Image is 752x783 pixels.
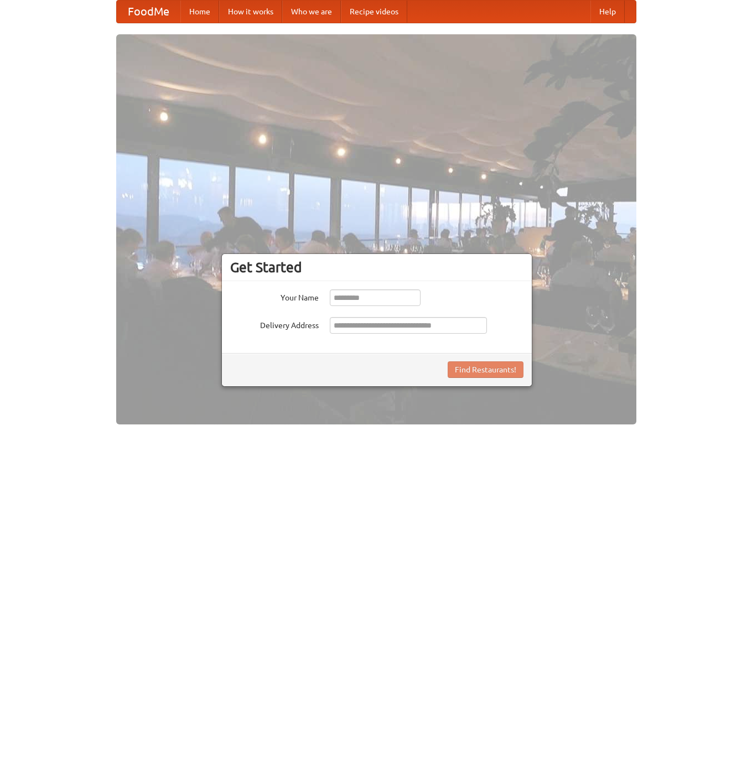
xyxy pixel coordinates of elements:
[230,289,319,303] label: Your Name
[341,1,407,23] a: Recipe videos
[230,317,319,331] label: Delivery Address
[117,1,180,23] a: FoodMe
[230,259,523,276] h3: Get Started
[180,1,219,23] a: Home
[590,1,625,23] a: Help
[282,1,341,23] a: Who we are
[448,361,523,378] button: Find Restaurants!
[219,1,282,23] a: How it works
